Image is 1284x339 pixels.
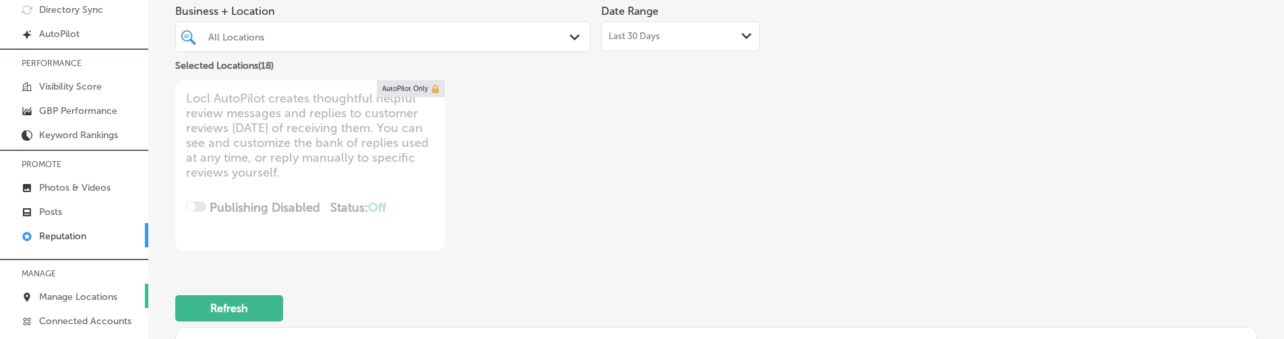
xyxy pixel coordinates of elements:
p: Keyword Rankings [39,129,118,141]
p: AutoPilot [39,28,80,40]
p: Connected Accounts [39,315,131,327]
span: Business + Location [175,5,590,18]
p: Selected Locations ( 18 ) [175,55,274,71]
p: GBP Performance [39,105,117,117]
p: Photos & Videos [39,182,111,193]
p: Directory Sync [39,4,103,16]
button: Refresh [175,295,283,321]
p: Posts [39,206,62,218]
p: Reputation [39,230,86,242]
p: Manage Locations [39,291,117,303]
label: Date Range [601,5,659,18]
span: Last 30 Days [609,31,660,42]
p: Visibility Score [39,81,102,92]
div: All Locations [208,31,571,42]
